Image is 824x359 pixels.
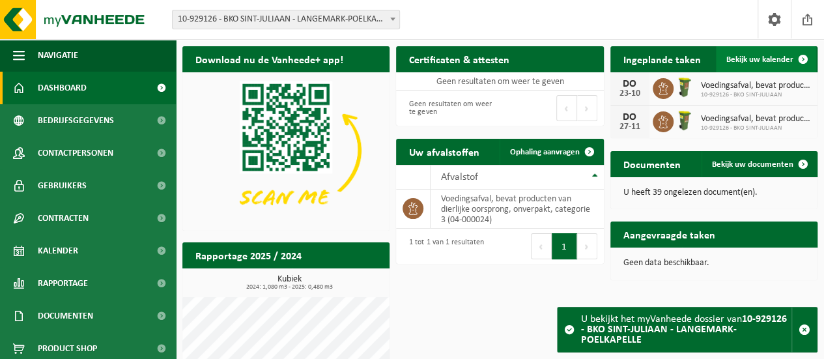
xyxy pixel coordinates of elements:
span: Contracten [38,202,89,235]
span: Navigatie [38,39,78,72]
h3: Kubiek [189,275,390,291]
span: Voedingsafval, bevat producten van dierlijke oorsprong, onverpakt, categorie 3 [701,114,811,124]
span: Kalender [38,235,78,267]
span: Contactpersonen [38,137,113,169]
h2: Rapportage 2025 / 2024 [182,242,315,268]
h2: Uw afvalstoffen [396,139,492,164]
span: Voedingsafval, bevat producten van dierlijke oorsprong, onverpakt, categorie 3 [701,81,811,91]
td: Geen resultaten om weer te geven [396,72,603,91]
span: 10-929126 - BKO SINT-JULIAAN - LANGEMARK-POELKAPELLE [173,10,399,29]
strong: 10-929126 - BKO SINT-JULIAAN - LANGEMARK-POELKAPELLE [581,314,787,345]
div: DO [617,79,643,89]
div: DO [617,112,643,122]
a: Ophaling aanvragen [500,139,603,165]
img: Download de VHEPlus App [182,72,390,228]
button: Previous [531,233,552,259]
button: Next [577,233,597,259]
button: 1 [552,233,577,259]
button: Next [577,95,597,121]
a: Bekijk rapportage [292,268,388,294]
h2: Ingeplande taken [610,46,714,72]
p: U heeft 39 ongelezen document(en). [623,188,804,197]
span: Bekijk uw kalender [726,55,793,64]
span: 10-929126 - BKO SINT-JULIAAN [701,124,811,132]
span: Bedrijfsgegevens [38,104,114,137]
div: U bekijkt het myVanheede dossier van [581,308,791,352]
span: Gebruikers [38,169,87,202]
img: WB-0060-HPE-GN-50 [674,76,696,98]
h2: Documenten [610,151,694,177]
img: WB-0060-HPE-GN-50 [674,109,696,132]
span: 2024: 1,080 m3 - 2025: 0,480 m3 [189,284,390,291]
button: Previous [556,95,577,121]
span: 10-929126 - BKO SINT-JULIAAN [701,91,811,99]
span: Documenten [38,300,93,332]
span: Afvalstof [440,172,477,182]
h2: Aangevraagde taken [610,222,728,247]
p: Geen data beschikbaar. [623,259,804,268]
span: 10-929126 - BKO SINT-JULIAAN - LANGEMARK-POELKAPELLE [172,10,400,29]
span: Ophaling aanvragen [510,148,580,156]
h2: Download nu de Vanheede+ app! [182,46,356,72]
a: Bekijk uw documenten [702,151,816,177]
span: Rapportage [38,267,88,300]
td: voedingsafval, bevat producten van dierlijke oorsprong, onverpakt, categorie 3 (04-000024) [431,190,603,229]
div: Geen resultaten om weer te geven [403,94,493,122]
div: 27-11 [617,122,643,132]
a: Bekijk uw kalender [716,46,816,72]
div: 23-10 [617,89,643,98]
span: Dashboard [38,72,87,104]
div: 1 tot 1 van 1 resultaten [403,232,483,261]
h2: Certificaten & attesten [396,46,522,72]
span: Bekijk uw documenten [712,160,793,169]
